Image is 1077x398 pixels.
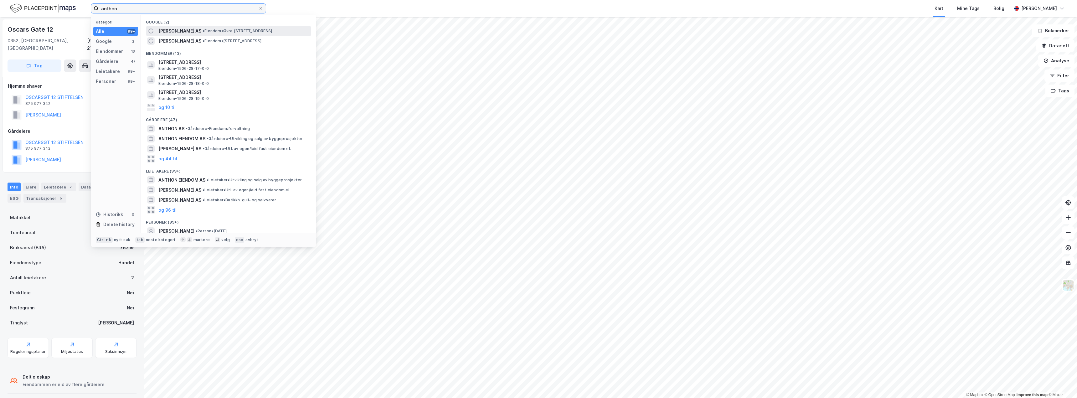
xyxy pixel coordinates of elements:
div: Eiendommer (13) [141,46,316,57]
span: Eiendom • [STREET_ADDRESS] [203,39,261,44]
button: Datasett [1036,39,1074,52]
span: Leietaker • Butikkh. gull- og sølvvarer [203,198,276,203]
span: ANTHON EIENDOM AS [158,135,205,142]
div: Nei [127,289,134,297]
div: [GEOGRAPHIC_DATA], 214/220 [87,37,137,52]
div: ESG [8,194,21,203]
div: Matrikkel [10,214,30,221]
div: Delete history [103,221,135,228]
span: [PERSON_NAME] AS [158,37,201,45]
div: Ctrl + k [96,237,113,243]
span: Eiendom • 1506-28-17-0-0 [158,66,209,71]
span: • [186,126,188,131]
div: velg [221,237,230,242]
div: markere [193,237,210,242]
span: Leietaker • Utl. av egen/leid fast eiendom el. [203,188,290,193]
div: Tinglyst [10,319,28,327]
div: Leietakere (99+) [141,164,316,175]
button: og 44 til [158,155,177,163]
div: Info [8,183,21,191]
img: Z [1062,279,1074,291]
div: Bolig [993,5,1004,12]
div: Kategori [96,20,138,24]
div: 875 977 342 [25,101,50,106]
div: Eiendomstype [10,259,41,266]
div: neste kategori [146,237,175,242]
div: Mine Tags [957,5,980,12]
div: Gårdeiere [96,58,118,65]
span: Eiendom • 1506-28-18-0-0 [158,81,209,86]
span: Gårdeiere • Utvikling og salg av byggeprosjekter [207,136,302,141]
span: Gårdeiere • Eiendomsforvaltning [186,126,250,131]
div: 47 [131,59,136,64]
span: [PERSON_NAME] AS [158,186,201,194]
div: 2 [131,39,136,44]
div: Personer (99+) [141,215,316,226]
div: Reguleringsplaner [10,349,46,354]
div: Kontrollprogram for chat [1046,368,1077,398]
div: Oscars Gate 12 [8,24,54,34]
div: esc [235,237,245,243]
div: Gårdeiere [8,127,136,135]
div: 5 [58,195,64,201]
div: Nei [127,304,134,312]
div: Hjemmelshaver [8,82,136,90]
div: Eiere [23,183,39,191]
a: OpenStreetMap [985,393,1015,397]
a: Mapbox [966,393,983,397]
button: Tags [1045,85,1074,97]
div: Personer [96,78,116,85]
div: Alle [96,28,104,35]
div: 875 977 342 [25,146,50,151]
span: • [196,229,198,233]
div: [PERSON_NAME] [1021,5,1057,12]
span: • [203,39,204,43]
div: tab [135,237,145,243]
div: 0352, [GEOGRAPHIC_DATA], [GEOGRAPHIC_DATA] [8,37,87,52]
span: [STREET_ADDRESS] [158,59,309,66]
span: • [203,146,204,151]
span: [STREET_ADDRESS] [158,89,309,96]
div: Antall leietakere [10,274,46,282]
img: logo.f888ab2527a4732fd821a326f86c7f29.svg [10,3,76,14]
span: [STREET_ADDRESS] [158,74,309,81]
div: Delt eieskap [23,373,105,381]
span: Eiendom • Øvre [STREET_ADDRESS] [203,28,272,34]
div: Tomteareal [10,229,35,236]
button: og 10 til [158,104,176,111]
div: nytt søk [114,237,131,242]
div: Eiendommer [96,48,123,55]
div: 99+ [127,79,136,84]
div: Eiendommen er eid av flere gårdeiere [23,381,105,388]
div: 13 [131,49,136,54]
div: Kart [935,5,943,12]
span: [PERSON_NAME] AS [158,145,201,152]
div: 2 [131,274,134,282]
span: ANTHON EIENDOM AS [158,176,205,184]
div: 762 ㎡ [120,244,134,251]
span: Leietaker • Utvikling og salg av byggeprosjekter [207,178,302,183]
button: Bokmerker [1032,24,1074,37]
span: • [203,28,204,33]
div: Festegrunn [10,304,34,312]
span: • [207,178,209,182]
span: Gårdeiere • Utl. av egen/leid fast eiendom el. [203,146,291,151]
div: avbryt [245,237,258,242]
span: • [203,198,204,202]
span: • [207,136,209,141]
div: 99+ [127,69,136,74]
span: [PERSON_NAME] [158,227,194,235]
div: Miljøstatus [61,349,83,354]
div: Google (2) [141,15,316,26]
div: 0 [131,212,136,217]
span: • [203,188,204,192]
div: Punktleie [10,289,31,297]
div: Handel [118,259,134,266]
span: Eiendom • 1506-28-19-0-0 [158,96,209,101]
div: Historikk [96,211,123,218]
div: Transaksjoner [23,194,66,203]
span: Person • [DATE] [196,229,227,234]
button: og 96 til [158,206,177,214]
div: Bruksareal (BRA) [10,244,46,251]
div: 2 [67,184,74,190]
